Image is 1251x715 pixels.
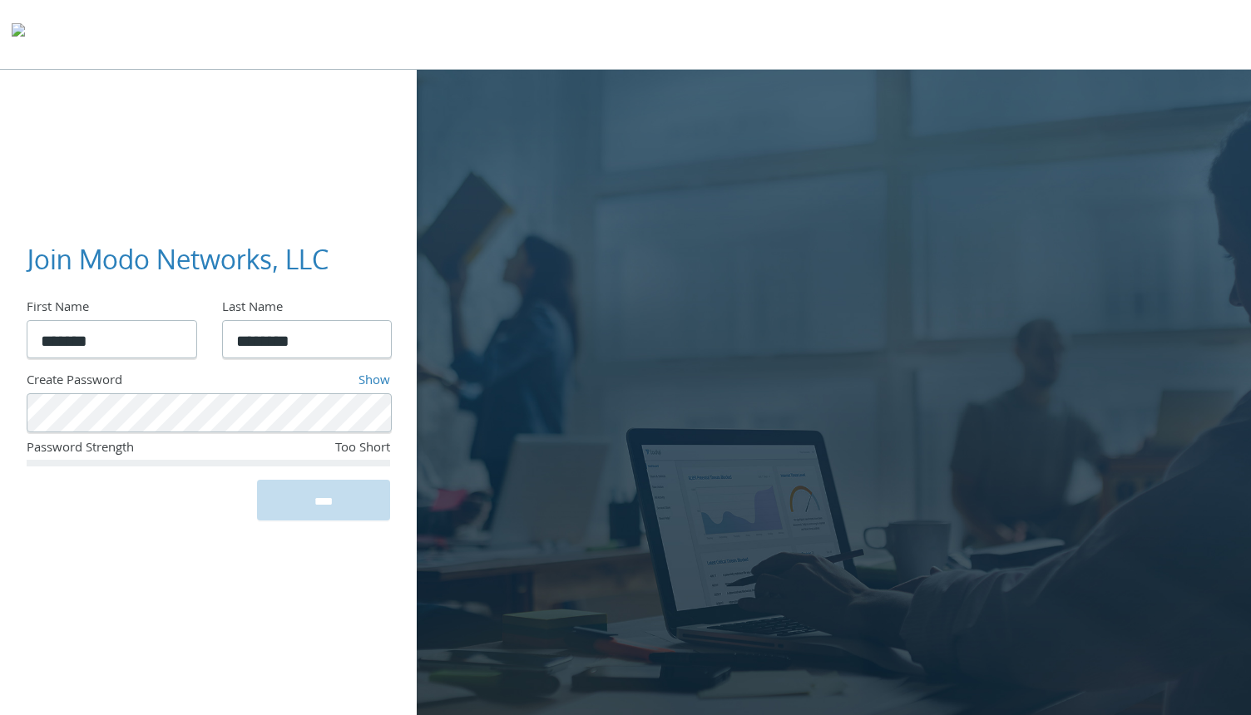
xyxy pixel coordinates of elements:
[358,371,390,392] a: Show
[269,439,391,461] div: Too Short
[27,241,377,279] h3: Join Modo Networks, LLC
[27,372,256,393] div: Create Password
[27,298,195,320] div: First Name
[27,439,269,461] div: Password Strength
[222,298,391,320] div: Last Name
[12,17,25,51] img: todyl-logo-dark.svg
